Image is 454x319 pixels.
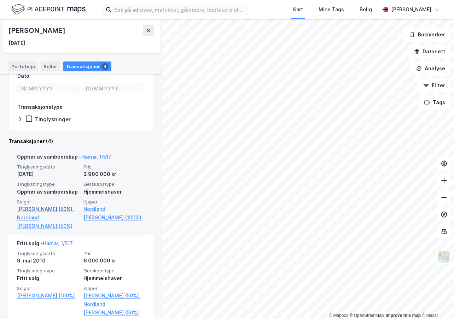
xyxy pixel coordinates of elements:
[8,25,66,36] div: [PERSON_NAME]
[111,4,248,15] input: Søk på adresse, matrikkel, gårdeiere, leietakere eller personer
[8,61,38,71] div: Portefølje
[17,268,79,274] span: Tinglysningstype
[35,116,71,123] div: Tinglysninger
[8,137,154,146] div: Transaksjoner (4)
[17,285,79,291] span: Selger
[350,313,384,318] a: OpenStreetMap
[83,83,145,94] input: DD.MM.YYYY
[418,95,451,110] button: Tags
[83,199,146,205] span: Kjøper
[17,103,63,111] div: Transaksjonstype
[17,72,29,80] div: Dato
[43,240,73,246] a: Hamar, 1/517
[408,45,451,59] button: Datasett
[17,239,73,250] div: Fritt salg -
[83,274,146,283] div: Hjemmelshaver
[83,285,146,291] span: Kjøper
[403,28,451,42] button: Bokmerker
[83,256,146,265] div: 6 000 000 kr
[17,181,79,187] span: Tinglysningstype
[83,250,146,256] span: Pris
[386,313,421,318] a: Improve this map
[83,170,146,178] div: 3 900 000 kr
[329,313,348,318] a: Mapbox
[83,205,146,222] a: Nordland [PERSON_NAME] (100%)
[11,3,86,16] img: logo.f888ab2527a4732fd821a326f86c7f29.svg
[81,154,111,160] a: Hamar, 1/517
[17,164,79,170] span: Tinglysningsdato
[17,213,79,230] a: Nordland [PERSON_NAME] (50%)
[17,256,79,265] div: 9. mai 2010
[391,5,431,14] div: [PERSON_NAME]
[419,285,454,319] iframe: Chat Widget
[8,39,25,47] div: [DATE]
[319,5,344,14] div: Mine Tags
[17,291,79,300] a: [PERSON_NAME] (100%)
[17,205,79,213] a: [PERSON_NAME] (50%),
[83,181,146,187] span: Eierskapstype
[18,83,80,94] input: DD.MM.YYYY
[360,5,372,14] div: Bolig
[83,291,146,300] a: [PERSON_NAME] (50%),
[410,61,451,76] button: Analyse
[83,164,146,170] span: Pris
[17,274,79,283] div: Fritt salg
[83,268,146,274] span: Eierskapstype
[17,153,111,164] div: Opphør av samboerskap -
[293,5,303,14] div: Kart
[41,61,60,71] div: Roller
[83,300,146,317] a: Nordland [PERSON_NAME] (50%)
[17,188,79,196] div: Opphør av samboerskap
[437,250,451,264] img: Z
[419,285,454,319] div: Kontrollprogram for chat
[63,61,111,71] div: Transaksjoner
[17,250,79,256] span: Tinglysningsdato
[101,63,109,70] div: 4
[17,199,79,205] span: Selger
[83,188,146,196] div: Hjemmelshaver
[17,170,79,178] div: [DATE]
[417,78,451,93] button: Filter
